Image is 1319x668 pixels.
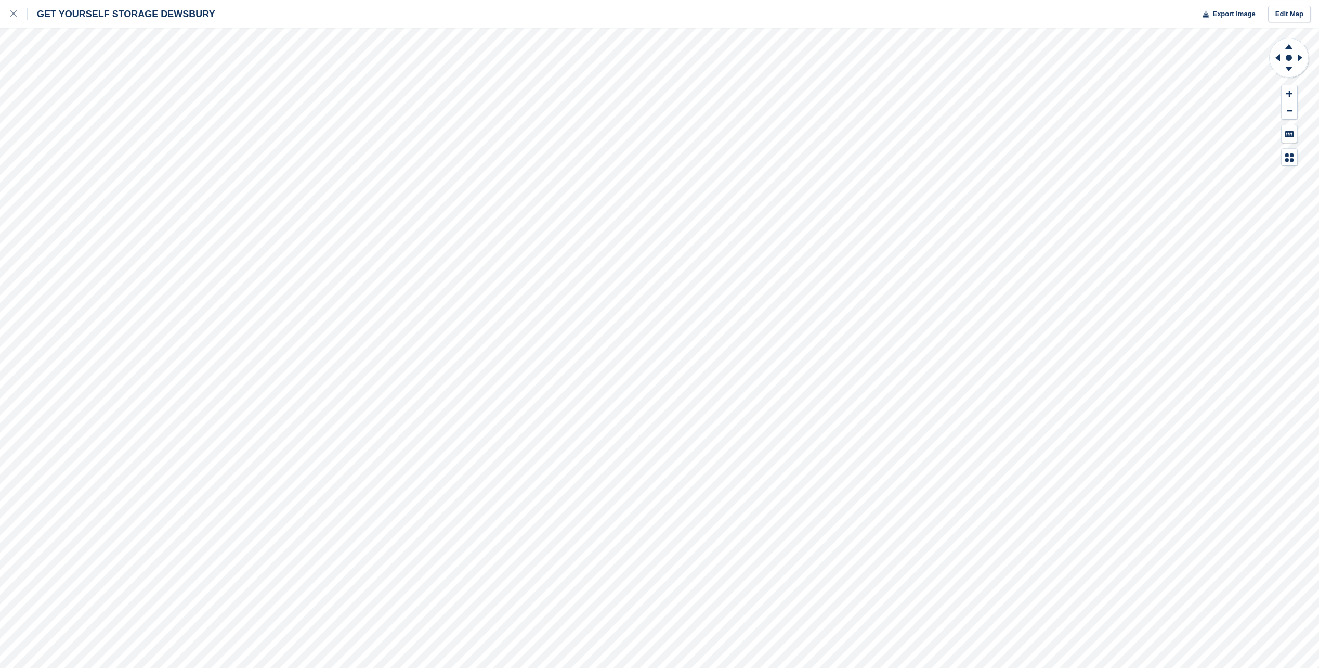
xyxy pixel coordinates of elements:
[1196,6,1256,23] button: Export Image
[1212,9,1255,19] span: Export Image
[1282,85,1297,102] button: Zoom In
[1268,6,1311,23] a: Edit Map
[1282,149,1297,166] button: Map Legend
[1282,125,1297,143] button: Keyboard Shortcuts
[1282,102,1297,120] button: Zoom Out
[28,8,215,20] div: GET YOURSELF STORAGE DEWSBURY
